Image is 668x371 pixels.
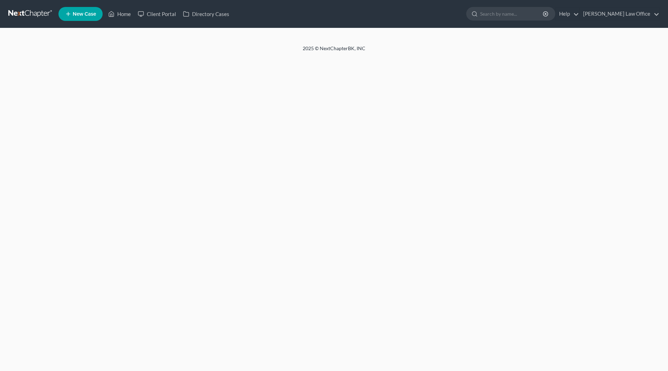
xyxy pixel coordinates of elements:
a: Client Portal [134,8,180,20]
div: 2025 © NextChapterBK, INC [136,45,532,57]
input: Search by name... [480,7,544,20]
a: [PERSON_NAME] Law Office [580,8,659,20]
a: Home [105,8,134,20]
span: New Case [73,11,96,17]
a: Help [556,8,579,20]
a: Directory Cases [180,8,233,20]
